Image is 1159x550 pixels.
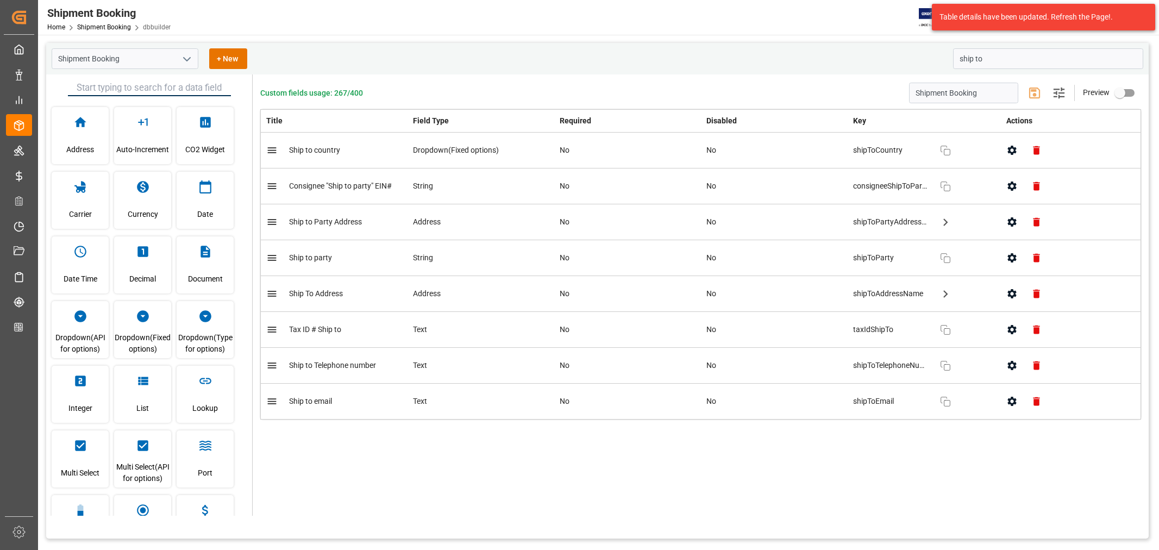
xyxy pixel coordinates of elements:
div: Text [413,396,549,407]
span: Dropdown(Fixed options) [114,329,171,358]
span: consigneeShipToPartyEin [853,180,929,192]
th: Title [261,110,408,133]
img: Exertis%20JAM%20-%20Email%20Logo.jpg_1722504956.jpg [919,8,956,27]
span: Integer [68,393,92,423]
input: Search for key/title [953,48,1143,69]
span: Custom fields usage: 267/400 [260,87,363,99]
td: No [701,133,848,168]
span: Document [188,264,223,293]
span: shipToEmail [853,396,929,407]
div: Text [413,360,549,371]
span: Currency [128,199,158,229]
td: No [701,312,848,348]
div: Shipment Booking [47,5,171,21]
span: shipToPartyAddressName [853,216,929,228]
span: Ship to party [289,253,332,262]
td: No [554,133,701,168]
span: Consignee "Ship to party" EIN# [289,182,392,190]
span: taxIdShipTo [853,324,929,335]
span: Port [198,458,212,487]
input: Type to search/select [52,48,198,69]
div: Dropdown(Fixed options) [413,145,549,156]
span: shipToParty [853,252,929,264]
span: Dropdown(Type for options) [177,329,234,358]
span: List [136,393,149,423]
th: Field Type [408,110,554,133]
td: No [701,204,848,240]
th: Required [554,110,701,133]
th: Key [848,110,994,132]
span: Address [66,135,94,164]
input: Start typing to search for a data field [68,80,231,96]
td: No [554,168,701,204]
div: Table details have been updated. Refresh the Page!. [939,11,1139,23]
input: Enter schema title [909,83,1018,103]
span: Date Time [64,264,97,293]
td: No [701,168,848,204]
td: No [554,204,701,240]
span: Auto-Increment [116,135,169,164]
td: No [554,240,701,276]
div: Text [413,324,549,335]
td: No [554,312,701,348]
div: String [413,252,549,264]
tr: Tax ID # Ship toTextNoNotaxIdShipTo [261,312,1141,348]
td: No [701,276,848,312]
tr: Ship To AddressAddressNoNoshipToAddressName [261,276,1141,312]
div: String [413,180,549,192]
td: No [554,348,701,384]
span: Ship to Telephone number [289,361,376,370]
span: Lookup [192,393,218,423]
span: Carrier [69,199,92,229]
span: Ship to country [289,146,340,154]
tr: Ship to partyStringNoNoshipToParty [261,240,1141,276]
button: + New [209,48,247,69]
span: Multi Select(API for options) [114,458,171,487]
tr: Ship to emailTextNoNoshipToEmail [261,384,1141,420]
tr: Consignee "Ship to party" EIN#StringNoNoconsigneeShipToPartyEin [261,168,1141,204]
span: shipToCountry [853,145,929,156]
button: open menu [178,51,195,67]
span: shipToTelephoneNumber [853,360,929,371]
span: Ship to email [289,397,332,405]
span: Ship To Address [289,289,343,298]
td: No [554,276,701,312]
span: CO2 Widget [185,135,225,164]
tr: Ship to Party AddressAddressNoNoshipToPartyAddressName [261,204,1141,240]
span: Multi Select [61,458,99,487]
td: No [701,384,848,420]
span: Tax ID # Ship to [289,325,341,334]
span: Preview [1083,88,1110,97]
div: Address [413,216,549,228]
span: Date [197,199,213,229]
th: Actions [994,110,1141,133]
th: Disabled [701,110,848,133]
span: Decimal [129,264,156,293]
a: Shipment Booking [77,23,131,31]
tr: Ship to countryDropdown(Fixed options)NoNoshipToCountry [261,133,1141,168]
td: No [554,384,701,420]
td: No [701,240,848,276]
span: shipToAddressName [853,288,929,299]
a: Home [47,23,65,31]
td: No [701,348,848,384]
span: Ship to Party Address [289,217,362,226]
tr: Ship to Telephone numberTextNoNoshipToTelephoneNumber [261,348,1141,384]
div: Address [413,288,549,299]
span: Dropdown(API for options) [52,329,109,358]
